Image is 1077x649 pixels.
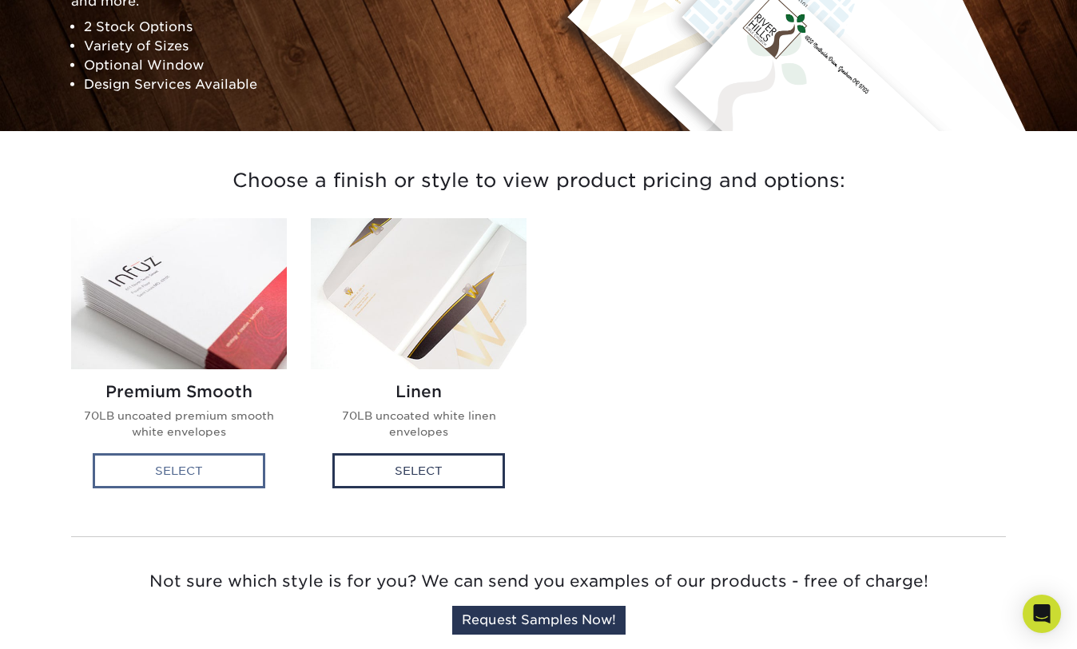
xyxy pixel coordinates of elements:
p: 70LB uncoated premium smooth white envelopes [84,408,274,440]
a: Premium Smooth Envelopes Premium Smooth 70LB uncoated premium smooth white envelopes Select [71,218,287,504]
div: Select [93,453,265,488]
h2: Premium Smooth [84,382,274,401]
iframe: Google Customer Reviews [4,600,136,643]
img: Linen Envelopes [311,218,527,369]
li: Optional Window [84,55,527,74]
a: Linen Envelopes Linen 70LB uncoated white linen envelopes Select [311,218,527,504]
h3: Choose a finish or style to view product pricing and options: [71,150,1006,212]
li: Variety of Sizes [84,36,527,55]
div: Open Intercom Messenger [1023,595,1061,633]
p: Not sure which style is for you? We can send you examples of our products - free of charge! [71,569,1006,593]
h2: Linen [324,382,514,401]
img: Premium Smooth Envelopes [71,218,287,369]
li: Design Services Available [84,74,527,94]
div: Select [332,453,505,488]
li: 2 Stock Options [84,17,527,36]
a: Request Samples Now! [452,606,626,635]
p: 70LB uncoated white linen envelopes [324,408,514,440]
